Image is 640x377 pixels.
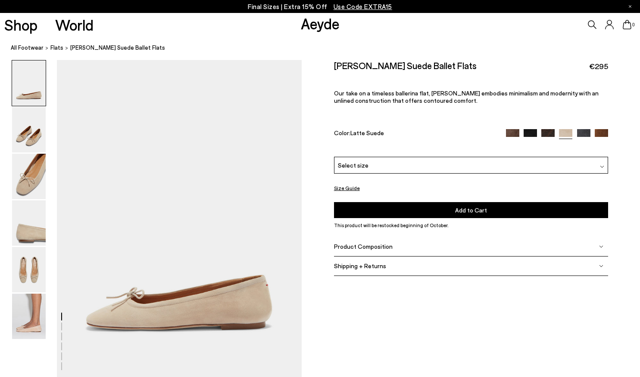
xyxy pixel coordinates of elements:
img: svg%3E [600,165,604,169]
img: svg%3E [599,244,603,249]
span: Our take on a timeless ballerina flat, [PERSON_NAME] embodies minimalism and modernity with an un... [334,89,599,104]
span: Flats [50,44,63,51]
p: This product will be restocked beginning of October. [334,222,608,229]
span: Add to Cart [455,206,487,214]
span: Navigate to /collections/ss25-final-sizes [334,3,392,10]
img: Delfina Suede Ballet Flats - Image 5 [12,247,46,292]
img: Delfina Suede Ballet Flats - Image 4 [12,200,46,246]
a: 0 [623,20,631,29]
p: Final Sizes | Extra 15% Off [248,1,392,12]
button: Size Guide [334,183,360,193]
img: Delfina Suede Ballet Flats - Image 6 [12,294,46,339]
img: Delfina Suede Ballet Flats - Image 2 [12,107,46,152]
span: €295 [589,61,608,72]
a: Flats [50,43,63,52]
a: All Footwear [11,43,44,52]
img: Delfina Suede Ballet Flats - Image 3 [12,154,46,199]
span: 0 [631,22,636,27]
a: Shop [4,17,37,32]
span: Shipping + Returns [334,262,386,269]
span: [PERSON_NAME] Suede Ballet Flats [70,43,165,52]
span: Latte Suede [350,129,384,136]
div: Color: [334,129,497,139]
a: World [55,17,94,32]
span: Select size [338,161,368,170]
nav: breadcrumb [11,36,640,60]
h2: [PERSON_NAME] Suede Ballet Flats [334,60,477,71]
img: Delfina Suede Ballet Flats - Image 1 [12,60,46,106]
img: svg%3E [599,264,603,268]
button: Add to Cart [334,202,608,218]
a: Aeyde [301,14,340,32]
span: Product Composition [334,243,393,250]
